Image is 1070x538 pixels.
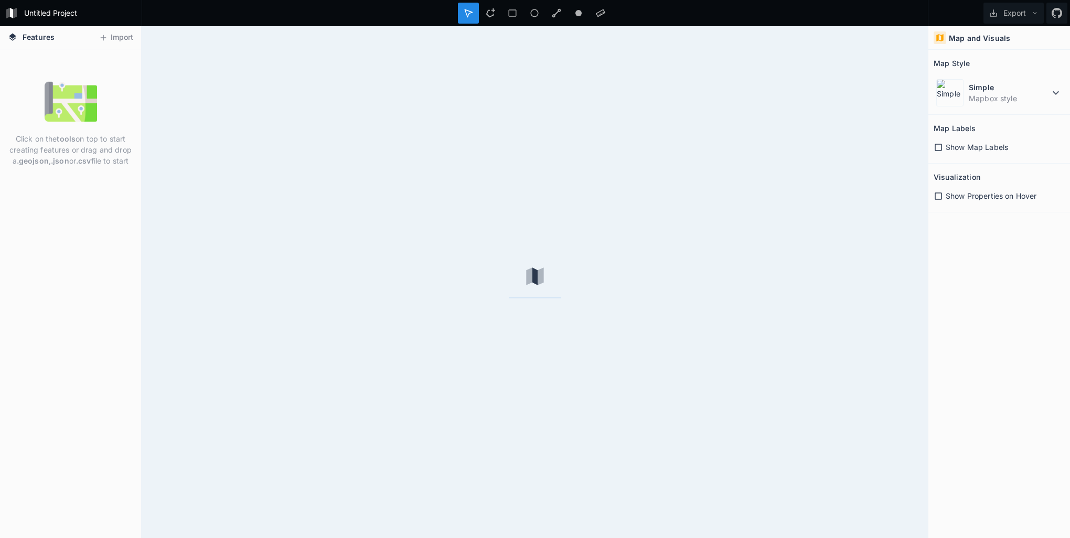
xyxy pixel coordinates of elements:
[17,156,49,165] strong: .geojson
[969,82,1050,93] dt: Simple
[969,93,1050,104] dd: Mapbox style
[936,79,964,106] img: Simple
[93,29,138,46] button: Import
[23,31,55,42] span: Features
[946,142,1008,153] span: Show Map Labels
[983,3,1044,24] button: Export
[949,33,1010,44] h4: Map and Visuals
[934,55,970,71] h2: Map Style
[51,156,69,165] strong: .json
[57,134,76,143] strong: tools
[45,76,97,128] img: empty
[946,190,1036,201] span: Show Properties on Hover
[76,156,91,165] strong: .csv
[934,169,980,185] h2: Visualization
[8,133,133,166] p: Click on the on top to start creating features or drag and drop a , or file to start
[934,120,976,136] h2: Map Labels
